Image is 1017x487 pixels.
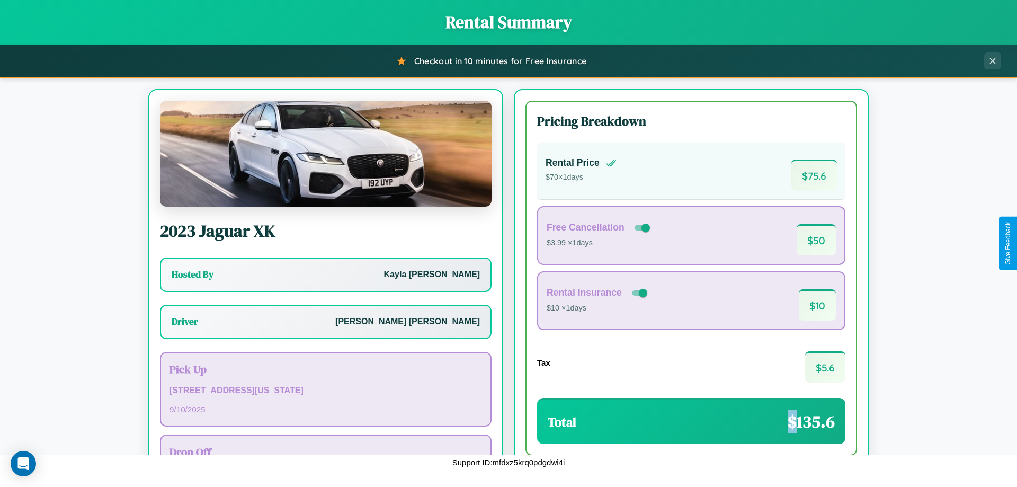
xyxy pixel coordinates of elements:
[169,402,482,417] p: 9 / 10 / 2025
[169,444,482,459] h3: Drop Off
[805,351,845,383] span: $ 5.6
[172,315,198,328] h3: Driver
[537,358,550,367] h4: Tax
[160,219,492,243] h2: 2023 Jaguar XK
[452,455,565,470] p: Support ID: mfdxz5krq0pdgdwi4i
[335,314,480,330] p: [PERSON_NAME] [PERSON_NAME]
[799,289,836,321] span: $ 10
[11,11,1006,34] h1: Rental Summary
[414,56,586,66] span: Checkout in 10 minutes for Free Insurance
[548,413,576,431] h3: Total
[172,268,213,281] h3: Hosted By
[791,160,837,191] span: $ 75.6
[1004,222,1012,265] div: Give Feedback
[547,302,649,315] p: $10 × 1 days
[11,451,36,476] div: Open Intercom Messenger
[546,171,617,184] p: $ 70 × 1 days
[547,222,625,233] h4: Free Cancellation
[788,410,835,433] span: $ 135.6
[169,361,482,377] h3: Pick Up
[546,157,600,169] h4: Rental Price
[384,267,480,282] p: Kayla [PERSON_NAME]
[537,112,845,130] h3: Pricing Breakdown
[797,224,836,255] span: $ 50
[547,236,652,250] p: $3.99 × 1 days
[547,287,622,298] h4: Rental Insurance
[160,101,492,207] img: Jaguar XK
[169,383,482,399] p: [STREET_ADDRESS][US_STATE]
